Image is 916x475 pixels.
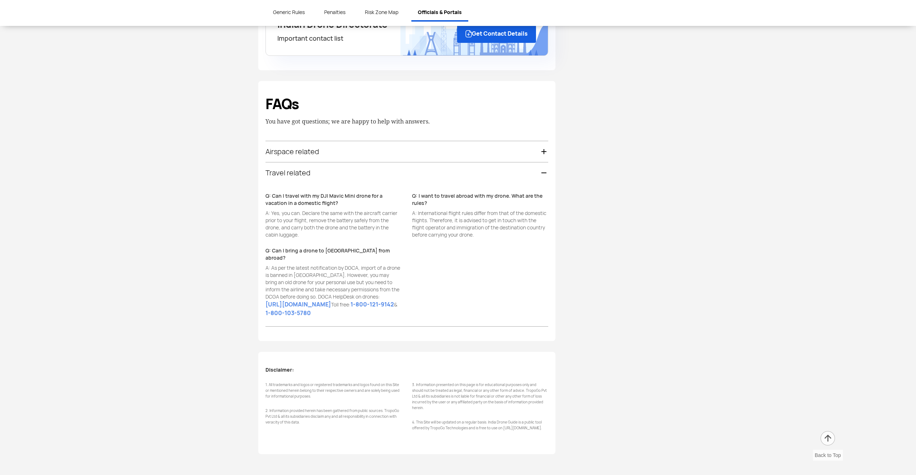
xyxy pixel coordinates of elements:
[265,300,331,309] a: [URL][DOMAIN_NAME]
[412,420,548,431] p: 4. This Site will be updated on a regular basis. India Drone Guide is a public tool offered by Tr...
[265,408,402,425] p: 2. Information provided herein has been gathered from public sources. TropoGo Pvt Ltd & all its s...
[457,25,536,43] a: Get Contact Details
[412,192,548,207] p: Q: I want to travel abroad with my drone. What are the rules?
[265,264,402,318] p: A: As per the latest notification by DGCA, import of a drone is banned in [GEOGRAPHIC_DATA]. Howe...
[277,34,446,43] h5: Important contact list
[412,210,548,238] p: A: International flight rules differ from that of the domestic flights. Therefore, it is advised ...
[265,95,548,113] h3: FAQs
[465,30,472,37] img: Paper%20Download.svg
[267,4,311,20] a: Generic Rules
[813,450,843,461] div: Back to Top
[412,382,548,411] p: 3. Information presented on this page is for educational purposes only and should not be treated ...
[350,300,394,309] a: 1-800-121-9142
[265,162,548,183] div: Travel related
[318,4,352,20] a: Penalties
[265,382,402,399] p: 1. All trademarks and logos or registered trademarks and logos found on this Site or mentioned he...
[265,366,548,373] p: Disclaimer:
[265,309,311,318] a: 1-800-103-5780
[265,247,402,261] p: Q: Can I bring a drone to [GEOGRAPHIC_DATA] from abroad?
[265,192,402,207] p: Q: Can I travel with my DJI Mavic Mini drone for a vacation in a domestic flight?
[820,430,836,446] img: ic_arrow-up.png
[358,4,405,20] a: Risk Zone Map
[265,210,402,238] p: A: Yes, you can. Declare the same with the aircraft carrier prior to your flight, remove the batt...
[411,4,468,22] a: Officials & Portals
[265,141,548,162] div: Airspace related
[265,116,548,126] p: You have got questions; we are happy to help with answers.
